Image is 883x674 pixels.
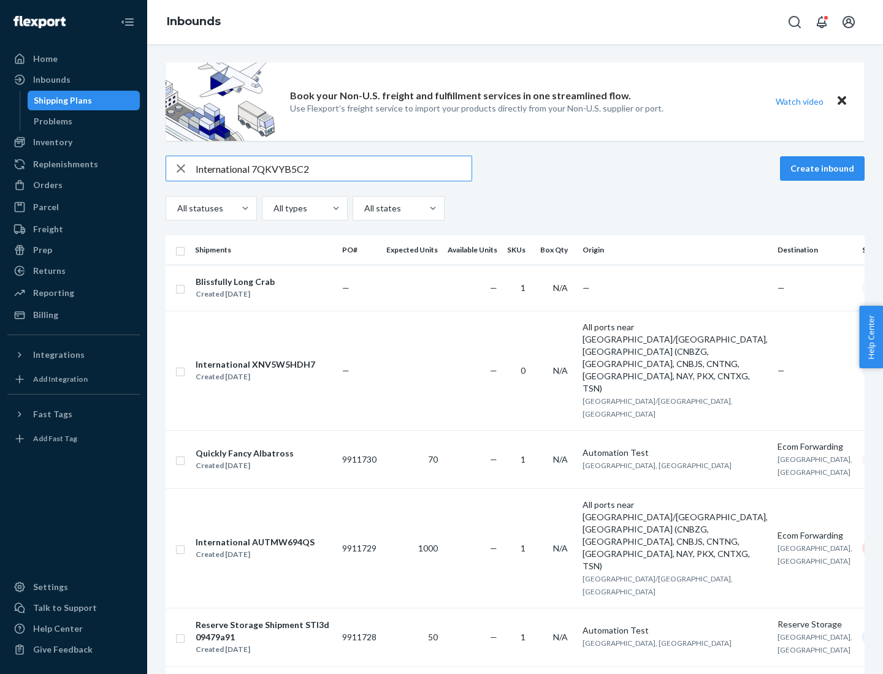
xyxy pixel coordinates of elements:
[176,202,177,214] input: All statuses
[196,288,275,300] div: Created [DATE]
[778,365,785,376] span: —
[553,454,568,464] span: N/A
[342,282,350,293] span: —
[33,433,77,444] div: Add Fast Tag
[33,643,93,656] div: Give Feedback
[7,404,140,424] button: Fast Tags
[196,276,275,288] div: Blissfully Long Crab
[578,235,773,265] th: Origin
[7,429,140,449] a: Add Fast Tag
[778,618,852,630] div: Reserve Storage
[859,306,883,368] button: Help Center
[553,282,568,293] span: N/A
[490,632,497,642] span: —
[33,201,59,213] div: Parcel
[780,156,865,181] button: Create inbound
[33,623,83,635] div: Help Center
[778,441,852,453] div: Ecom Forwarding
[190,235,337,265] th: Shipments
[553,543,568,553] span: N/A
[342,365,350,376] span: —
[33,602,97,614] div: Talk to Support
[337,608,381,666] td: 9911728
[196,447,294,460] div: Quickly Fancy Albatross
[33,581,68,593] div: Settings
[196,371,315,383] div: Created [DATE]
[34,115,72,127] div: Problems
[196,536,315,548] div: International AUTMW694QS
[768,93,831,110] button: Watch video
[428,454,438,464] span: 70
[778,632,852,654] span: [GEOGRAPHIC_DATA], [GEOGRAPHIC_DATA]
[418,543,438,553] span: 1000
[115,10,140,34] button: Close Navigation
[583,282,590,293] span: —
[33,287,74,299] div: Reporting
[7,175,140,195] a: Orders
[7,577,140,597] a: Settings
[196,156,472,181] input: Search inbounds by name, destination, msku...
[583,396,733,418] span: [GEOGRAPHIC_DATA]/[GEOGRAPHIC_DATA], [GEOGRAPHIC_DATA]
[290,89,631,103] p: Book your Non-U.S. freight and fulfillment services in one streamlined flow.
[28,91,140,110] a: Shipping Plans
[7,240,140,260] a: Prep
[13,16,66,28] img: Flexport logo
[583,461,732,470] span: [GEOGRAPHIC_DATA], [GEOGRAPHIC_DATA]
[33,179,63,191] div: Orders
[33,74,71,86] div: Inbounds
[33,309,58,321] div: Billing
[33,158,98,170] div: Replenishments
[7,283,140,303] a: Reporting
[583,321,768,395] div: All ports near [GEOGRAPHIC_DATA]/[GEOGRAPHIC_DATA], [GEOGRAPHIC_DATA] (CNBZG, [GEOGRAPHIC_DATA], ...
[490,454,497,464] span: —
[33,136,72,148] div: Inventory
[443,235,502,265] th: Available Units
[167,15,221,28] a: Inbounds
[502,235,535,265] th: SKUs
[7,132,140,152] a: Inventory
[809,10,834,34] button: Open notifications
[583,447,768,459] div: Automation Test
[196,548,315,561] div: Created [DATE]
[272,202,273,214] input: All types
[490,543,497,553] span: —
[782,10,807,34] button: Open Search Box
[7,261,140,281] a: Returns
[157,4,231,40] ol: breadcrumbs
[773,235,857,265] th: Destination
[778,282,785,293] span: —
[290,102,663,115] p: Use Flexport’s freight service to import your products directly from your Non-U.S. supplier or port.
[34,94,92,107] div: Shipping Plans
[196,358,315,371] div: International XNV5W5HDH7
[583,624,768,637] div: Automation Test
[535,235,578,265] th: Box Qty
[583,638,732,648] span: [GEOGRAPHIC_DATA], [GEOGRAPHIC_DATA]
[363,202,364,214] input: All states
[778,543,852,566] span: [GEOGRAPHIC_DATA], [GEOGRAPHIC_DATA]
[196,619,332,643] div: Reserve Storage Shipment STI3d09479a91
[337,430,381,488] td: 9911730
[428,632,438,642] span: 50
[521,454,526,464] span: 1
[583,574,733,596] span: [GEOGRAPHIC_DATA]/[GEOGRAPHIC_DATA], [GEOGRAPHIC_DATA]
[583,499,768,572] div: All ports near [GEOGRAPHIC_DATA]/[GEOGRAPHIC_DATA], [GEOGRAPHIC_DATA] (CNBZG, [GEOGRAPHIC_DATA], ...
[834,93,850,110] button: Close
[7,197,140,217] a: Parcel
[7,154,140,174] a: Replenishments
[33,349,85,361] div: Integrations
[521,543,526,553] span: 1
[337,235,381,265] th: PO#
[490,365,497,376] span: —
[521,632,526,642] span: 1
[7,640,140,659] button: Give Feedback
[7,305,140,325] a: Billing
[337,488,381,608] td: 9911729
[521,365,526,376] span: 0
[521,282,526,293] span: 1
[490,282,497,293] span: —
[33,53,58,65] div: Home
[7,369,140,389] a: Add Integration
[7,219,140,239] a: Freight
[7,598,140,618] a: Talk to Support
